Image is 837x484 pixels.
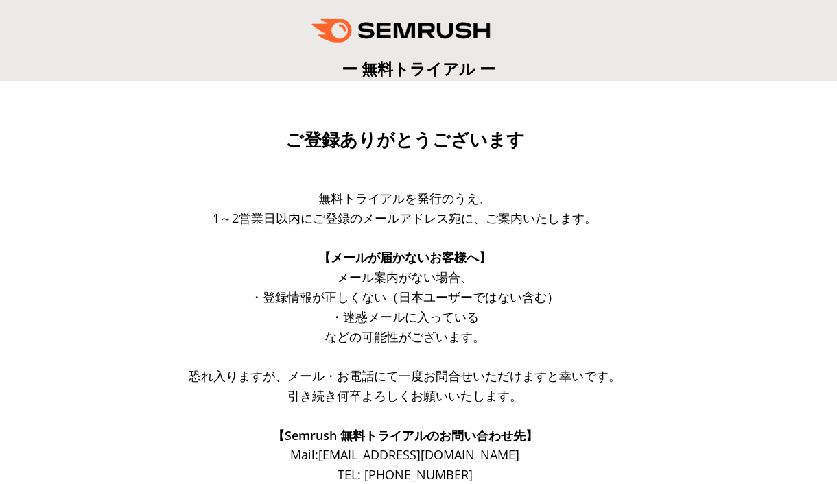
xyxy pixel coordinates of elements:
[287,387,522,404] span: 引き続き何卒よろしくお願いいたします。
[272,427,538,444] span: 【Semrush 無料トライアルのお問い合わせ先】
[325,328,485,345] span: などの可能性がございます。
[331,308,479,325] span: ・迷惑メールに入っている
[318,249,491,265] span: 【メールが届かないお客様へ】
[285,130,525,150] span: ご登録ありがとうございます
[290,446,519,463] span: Mail: [EMAIL_ADDRESS][DOMAIN_NAME]
[318,190,491,206] span: 無料トライアルを発行のうえ、
[250,289,559,305] span: ・登録情報が正しくない（日本ユーザーではない含む）
[189,367,621,384] span: 恐れ入りますが、メール・お電話にて一度お問合せいただけますと幸いです。
[338,466,473,483] span: TEL: [PHONE_NUMBER]
[213,210,597,226] span: 1～2営業日以内にご登録のメールアドレス宛に、ご案内いたします。
[342,58,495,80] span: ー 無料トライアル ー
[337,269,473,285] span: メール案内がない場合、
